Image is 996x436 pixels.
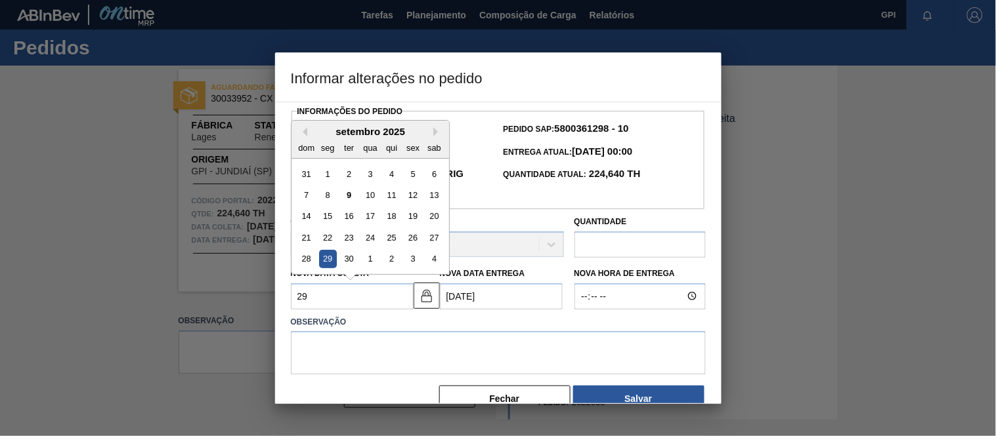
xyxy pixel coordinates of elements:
[572,146,632,157] strong: [DATE] 00:00
[404,138,422,156] div: sex
[504,125,629,134] span: Pedido SAP:
[339,165,357,182] div: Choose terça-feira, 2 de setembro de 2025
[404,207,422,225] div: Choose sexta-feira, 19 de setembro de 2025
[318,165,336,182] div: Choose segunda-feira, 1 de setembro de 2025
[361,165,379,182] div: Choose quarta-feira, 3 de setembro de 2025
[425,186,443,204] div: Choose sábado, 13 de setembro de 2025
[574,264,706,283] label: Nova Hora de Entrega
[361,138,379,156] div: qua
[382,165,400,182] div: Choose quinta-feira, 4 de setembro de 2025
[414,283,440,309] button: locked
[361,229,379,247] div: Choose quarta-feira, 24 de setembro de 2025
[555,123,629,134] strong: 5800361298 - 10
[297,186,315,204] div: Choose domingo, 7 de setembro de 2025
[440,283,563,309] input: dd/mm/yyyy
[382,229,400,247] div: Choose quinta-feira, 25 de setembro de 2025
[298,127,307,136] button: Previous Month
[295,163,444,269] div: month 2025-09
[318,138,336,156] div: seg
[419,288,435,304] img: locked
[425,165,443,182] div: Choose sábado, 6 de setembro de 2025
[504,170,641,179] span: Quantidade Atual:
[439,386,571,412] button: Fechar
[404,229,422,247] div: Choose sexta-feira, 26 de setembro de 2025
[318,207,336,225] div: Choose segunda-feira, 15 de setembro de 2025
[586,168,641,179] strong: 224,640 TH
[425,250,443,268] div: Choose sábado, 4 de outubro de 2025
[425,138,443,156] div: sab
[574,217,627,226] label: Quantidade
[382,186,400,204] div: Choose quinta-feira, 11 de setembro de 2025
[339,229,357,247] div: Choose terça-feira, 23 de setembro de 2025
[297,229,315,247] div: Choose domingo, 21 de setembro de 2025
[291,313,706,332] label: Observação
[318,186,336,204] div: Choose segunda-feira, 8 de setembro de 2025
[382,207,400,225] div: Choose quinta-feira, 18 de setembro de 2025
[297,250,315,268] div: Choose domingo, 28 de setembro de 2025
[433,127,443,136] button: Next Month
[291,269,370,278] label: Nova Data Coleta
[440,269,525,278] label: Nova Data Entrega
[404,165,422,182] div: Choose sexta-feira, 5 de setembro de 2025
[318,250,336,268] div: Choose segunda-feira, 29 de setembro de 2025
[361,207,379,225] div: Choose quarta-feira, 17 de setembro de 2025
[292,126,449,137] div: setembro 2025
[504,148,633,157] span: Entrega Atual:
[425,229,443,247] div: Choose sábado, 27 de setembro de 2025
[361,250,379,268] div: Choose quarta-feira, 1 de outubro de 2025
[404,250,422,268] div: Choose sexta-feira, 3 de outubro de 2025
[297,165,315,182] div: Choose domingo, 31 de agosto de 2025
[297,107,403,116] label: Informações do Pedido
[339,138,357,156] div: ter
[339,186,357,204] div: Choose terça-feira, 9 de setembro de 2025
[297,138,315,156] div: dom
[404,186,422,204] div: Choose sexta-feira, 12 de setembro de 2025
[339,250,357,268] div: Choose terça-feira, 30 de setembro de 2025
[382,138,400,156] div: qui
[291,283,414,309] input: dd/mm/yyyy
[297,207,315,225] div: Choose domingo, 14 de setembro de 2025
[318,229,336,247] div: Choose segunda-feira, 22 de setembro de 2025
[382,250,400,268] div: Choose quinta-feira, 2 de outubro de 2025
[573,386,704,412] button: Salvar
[361,186,379,204] div: Choose quarta-feira, 10 de setembro de 2025
[275,52,722,102] h3: Informar alterações no pedido
[425,207,443,225] div: Choose sábado, 20 de setembro de 2025
[339,207,357,225] div: Choose terça-feira, 16 de setembro de 2025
